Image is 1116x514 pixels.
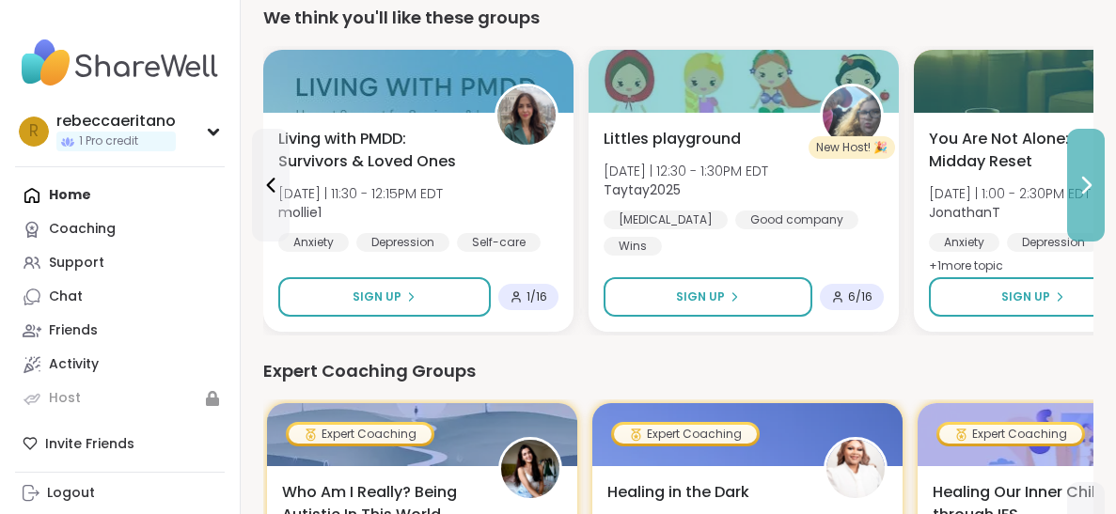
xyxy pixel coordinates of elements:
[263,5,1093,31] div: We think you'll like these groups
[929,184,1091,203] span: [DATE] | 1:00 - 2:30PM EDT
[604,180,681,199] b: Taytay2025
[929,233,999,252] div: Anxiety
[929,203,1000,222] b: JonathanT
[15,212,225,246] a: Coaching
[49,288,83,306] div: Chat
[56,111,176,132] div: rebeccaeritano
[735,210,858,229] div: Good company
[15,30,225,96] img: ShareWell Nav Logo
[15,476,225,510] a: Logout
[809,136,895,159] div: New Host! 🎉
[614,425,757,444] div: Expert Coaching
[356,233,449,252] div: Depression
[848,289,872,304] span: 6 / 16
[29,119,39,144] span: r
[826,440,885,498] img: Shawnti
[527,289,547,304] span: 1 / 16
[47,484,95,503] div: Logout
[1001,288,1050,305] span: Sign Up
[353,288,401,305] span: Sign Up
[604,237,662,256] div: Wins
[676,288,725,305] span: Sign Up
[1084,8,1108,32] div: Close Step
[15,280,225,314] a: Chat
[15,348,225,382] a: Activity
[15,246,225,280] a: Support
[289,425,432,444] div: Expert Coaching
[457,233,541,252] div: Self-care
[15,427,225,460] div: Invite Friends
[604,128,741,150] span: Littles playground
[49,389,81,408] div: Host
[604,162,768,180] span: [DATE] | 12:30 - 1:30PM EDT
[604,277,812,317] button: Sign Up
[823,86,881,145] img: Taytay2025
[278,184,443,203] span: [DATE] | 11:30 - 12:15PM EDT
[278,233,349,252] div: Anxiety
[1007,233,1100,252] div: Depression
[278,203,322,222] b: mollie1
[939,425,1082,444] div: Expert Coaching
[15,314,225,348] a: Friends
[79,133,138,149] span: 1 Pro credit
[263,358,1093,384] div: Expert Coaching Groups
[497,86,556,145] img: mollie1
[604,210,728,229] div: [MEDICAL_DATA]
[278,277,491,317] button: Sign Up
[278,128,474,173] span: Living with PMDD: Survivors & Loved Ones
[607,481,749,504] span: Healing in the Dark
[501,440,559,498] img: elenacarr0ll
[49,355,99,374] div: Activity
[49,254,104,273] div: Support
[49,321,98,340] div: Friends
[49,220,116,239] div: Coaching
[15,382,225,415] a: Host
